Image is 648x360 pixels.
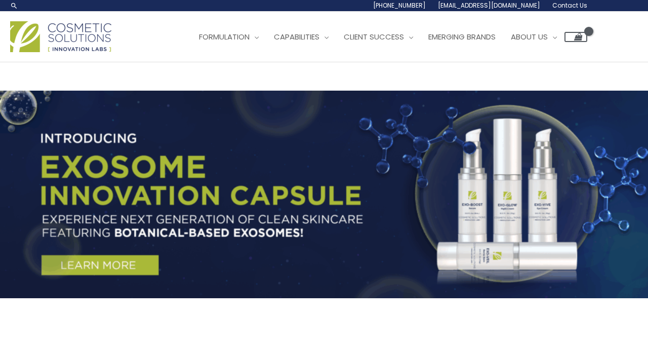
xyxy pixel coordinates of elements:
a: Formulation [191,22,266,52]
span: [PHONE_NUMBER] [373,1,426,10]
nav: Site Navigation [184,22,587,52]
span: Emerging Brands [428,31,496,42]
span: Formulation [199,31,250,42]
span: Client Success [344,31,404,42]
span: [EMAIL_ADDRESS][DOMAIN_NAME] [438,1,540,10]
span: Contact Us [552,1,587,10]
a: Client Success [336,22,421,52]
a: Capabilities [266,22,336,52]
img: Cosmetic Solutions Logo [10,21,111,52]
a: About Us [503,22,564,52]
a: Search icon link [10,2,18,10]
span: About Us [511,31,548,42]
a: View Shopping Cart, empty [564,32,587,42]
span: Capabilities [274,31,319,42]
a: Emerging Brands [421,22,503,52]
